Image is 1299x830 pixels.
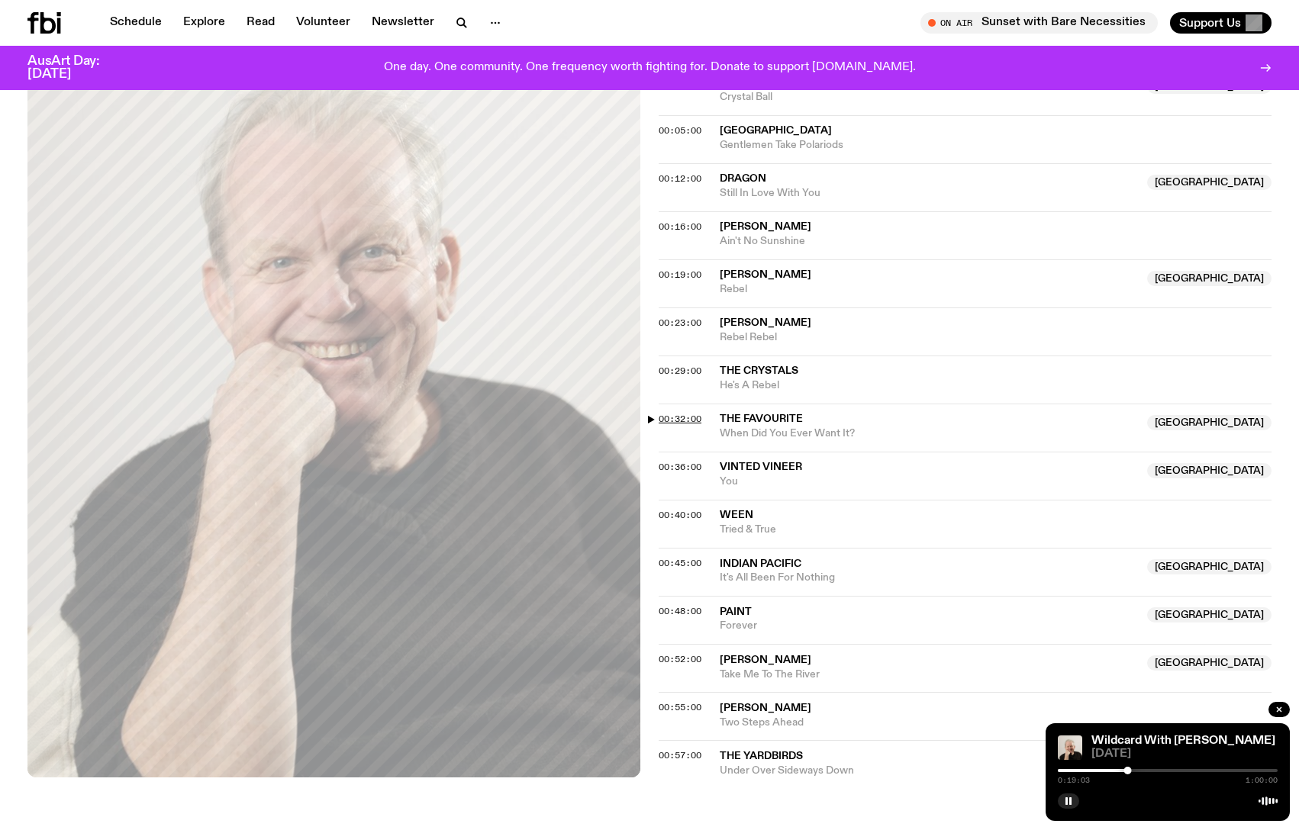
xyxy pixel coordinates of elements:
img: Stuart is smiling charmingly, wearing a black t-shirt against a stark white background. [1058,735,1082,760]
button: 00:12:00 [659,175,701,183]
span: [GEOGRAPHIC_DATA] [1147,463,1272,478]
span: 00:12:00 [659,172,701,185]
span: Take Me To The River [720,668,1138,682]
a: Volunteer [287,12,359,34]
a: Read [237,12,284,34]
button: 00:32:00 [659,415,701,423]
span: Rebel [720,282,1138,297]
button: 00:45:00 [659,559,701,568]
span: Under Over Sideways Down [720,764,1272,778]
span: The Crystals [720,365,798,376]
span: Forever [720,619,1138,633]
span: 00:05:00 [659,124,701,137]
span: [GEOGRAPHIC_DATA] [1147,655,1272,671]
button: 00:40:00 [659,511,701,520]
span: Gentlemen Take Polariods [720,138,1272,153]
a: Explore [174,12,234,34]
span: You [720,475,1138,489]
span: [DATE] [1091,748,1278,760]
span: Vinted Vineer [720,462,802,472]
span: [PERSON_NAME] [720,221,811,232]
a: Schedule [101,12,171,34]
span: Crystal Ball [720,90,1138,105]
span: [GEOGRAPHIC_DATA] [1147,175,1272,190]
span: [GEOGRAPHIC_DATA] [1147,559,1272,574]
span: Indian Pacific [720,558,801,569]
button: 00:55:00 [659,703,701,712]
span: 00:52:00 [659,653,701,665]
span: Rebel Rebel [720,330,1272,345]
span: 00:16:00 [659,220,701,233]
h3: AusArt Day: [DATE] [27,55,125,81]
span: He's A Rebel [720,378,1272,393]
span: 00:40:00 [659,509,701,521]
button: 00:57:00 [659,751,701,760]
span: The Yardbirds [720,751,803,761]
button: On AirSunset with Bare Necessities [920,12,1158,34]
span: Support Us [1179,16,1241,30]
span: Paint [720,606,752,617]
button: 00:05:00 [659,127,701,135]
span: Still In Love With You [720,186,1138,201]
span: 00:23:00 [659,317,701,329]
span: Ain't No Sunshine [720,234,1272,249]
span: Ween [720,510,753,520]
span: 00:19:00 [659,269,701,281]
span: Dragon [720,173,766,184]
span: [PERSON_NAME] [720,269,811,280]
span: 0:19:03 [1058,777,1090,784]
button: 00:29:00 [659,367,701,375]
span: 1:00:00 [1246,777,1278,784]
a: Newsletter [363,12,443,34]
span: The Favourite [720,413,803,424]
span: [GEOGRAPHIC_DATA] [1147,271,1272,286]
span: Two Steps Ahead [720,716,1272,730]
span: [PERSON_NAME] [720,317,811,328]
a: Wildcard With [PERSON_NAME] [1091,735,1275,747]
button: 00:48:00 [659,607,701,616]
span: 00:36:00 [659,461,701,473]
span: 00:45:00 [659,557,701,569]
span: 00:48:00 [659,605,701,617]
span: 00:55:00 [659,701,701,713]
span: [PERSON_NAME] [720,703,811,713]
span: [GEOGRAPHIC_DATA] [1147,607,1272,622]
span: [PERSON_NAME] [720,655,811,665]
button: Support Us [1170,12,1272,34]
span: It's All Been For Nothing [720,571,1138,585]
span: 00:29:00 [659,365,701,377]
span: 00:32:00 [659,413,701,425]
button: 00:23:00 [659,319,701,327]
button: 00:52:00 [659,655,701,664]
span: [GEOGRAPHIC_DATA] [1147,415,1272,430]
p: One day. One community. One frequency worth fighting for. Donate to support [DOMAIN_NAME]. [384,61,916,75]
button: 00:19:00 [659,271,701,279]
button: 00:36:00 [659,463,701,471]
span: 00:57:00 [659,749,701,761]
span: [GEOGRAPHIC_DATA] [720,125,832,136]
span: When Did You Ever Want It? [720,426,1138,441]
span: Tried & True [720,523,1272,537]
button: 00:16:00 [659,223,701,231]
